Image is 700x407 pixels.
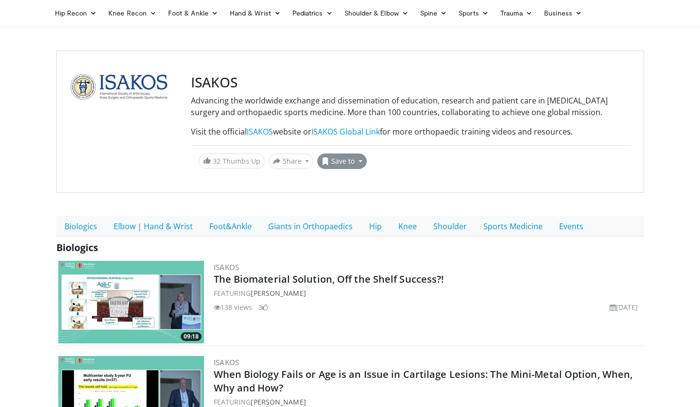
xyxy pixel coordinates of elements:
a: Hip [361,216,390,237]
a: Elbow | Hand & Wrist [105,216,201,237]
a: 09:18 [58,261,204,343]
a: Foot&Ankle [201,216,260,237]
p: Advancing the worldwide exchange and dissemination of education, research and patient care in [ME... [191,95,630,118]
button: Save to [317,153,367,169]
h3: ISAKOS [191,74,630,91]
a: Foot & Ankle [162,3,224,23]
a: Giants in Orthopaedics [260,216,361,237]
a: Sports [453,3,495,23]
a: Knee Recon [102,3,162,23]
a: 32 Thumbs Up [199,153,265,169]
li: 3 [258,302,268,312]
a: Shoulder [425,216,475,237]
li: 138 views [214,302,253,312]
a: Business [538,3,588,23]
a: Shoulder & Elbow [339,3,414,23]
a: The Biomaterial Solution, Off the Shelf Success?! [214,272,444,286]
button: Share [269,153,314,169]
a: ISAKOS [214,357,239,367]
div: FEATURING [214,397,642,407]
a: Pediatrics [287,3,339,23]
a: Hip Recon [49,3,103,23]
a: When Biology Fails or Age is an Issue in Cartilage Lesions: The Mini-Metal Option, When, Why and ... [214,368,633,394]
a: Spine [414,3,453,23]
a: [PERSON_NAME] [251,397,306,407]
li: [DATE] [610,302,638,312]
img: 7bb5cdd5-31fb-46ed-b94b-a192cb532cd8.300x170_q85_crop-smart_upscale.jpg [58,261,204,343]
a: Hand & Wrist [224,3,287,23]
a: Sports Medicine [475,216,551,237]
span: Biologics [56,241,98,254]
a: Biologics [56,216,105,237]
p: Visit the official website or for more orthopaedic training videos and resources. [191,126,630,137]
a: ISAKOS [247,126,273,137]
a: Trauma [495,3,539,23]
a: ISAKOS [214,262,239,272]
span: 32 [213,156,221,166]
a: Knee [390,216,425,237]
a: ISAKOS Global Link [311,126,380,137]
a: Events [551,216,592,237]
span: 09:18 [181,332,202,341]
a: [PERSON_NAME] [251,288,306,298]
div: FEATURING [214,288,642,298]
